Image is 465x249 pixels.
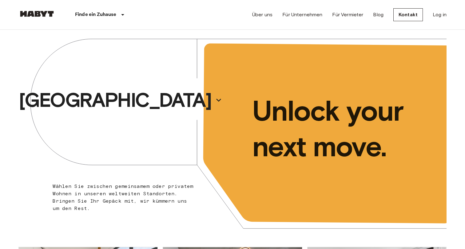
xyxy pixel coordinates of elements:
p: [GEOGRAPHIC_DATA] [19,88,211,112]
a: Für Unternehmen [282,11,322,18]
button: [GEOGRAPHIC_DATA] [16,86,225,114]
a: Für Vermieter [332,11,363,18]
a: Kontakt [393,8,423,21]
p: Unlock your next move. [252,93,437,164]
p: Finde ein Zuhause [75,11,117,18]
img: Habyt [18,11,55,17]
a: Blog [373,11,384,18]
a: Über uns [252,11,272,18]
p: Wählen Sie zwischen gemeinsamem oder privatem Wohnen in unseren weltweiten Standorten. Bringen Si... [53,183,194,212]
a: Log in [433,11,447,18]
